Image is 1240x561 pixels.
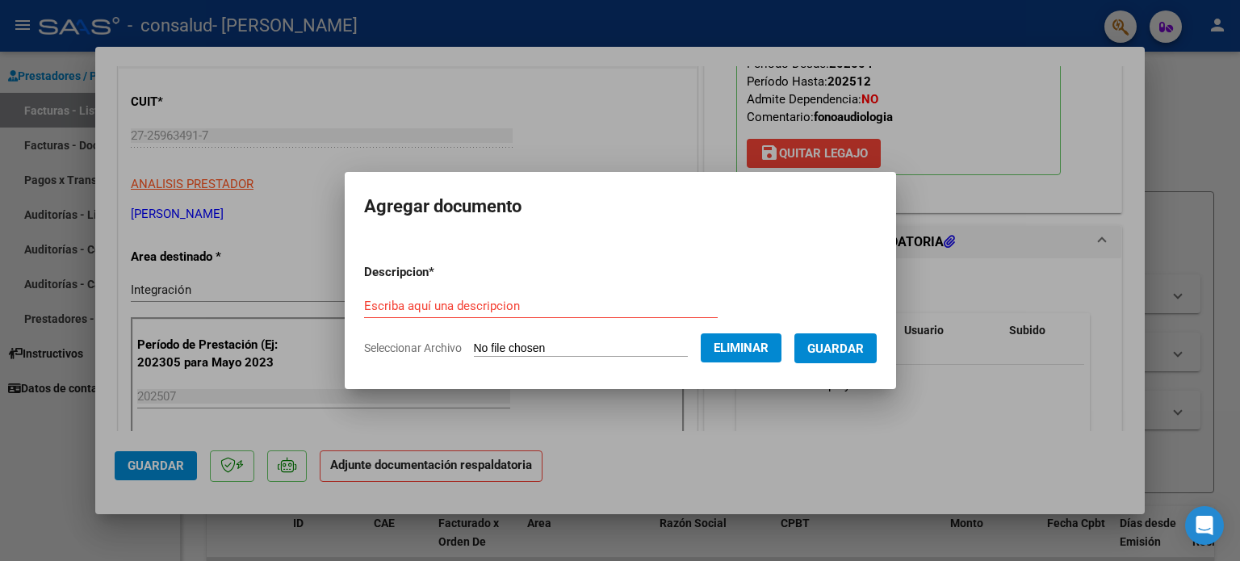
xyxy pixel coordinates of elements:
button: Eliminar [701,333,781,362]
span: Eliminar [714,341,769,355]
h2: Agregar documento [364,191,877,222]
span: Seleccionar Archivo [364,341,462,354]
button: Guardar [794,333,877,363]
span: Guardar [807,341,864,356]
div: Open Intercom Messenger [1185,506,1224,545]
p: Descripcion [364,263,518,282]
